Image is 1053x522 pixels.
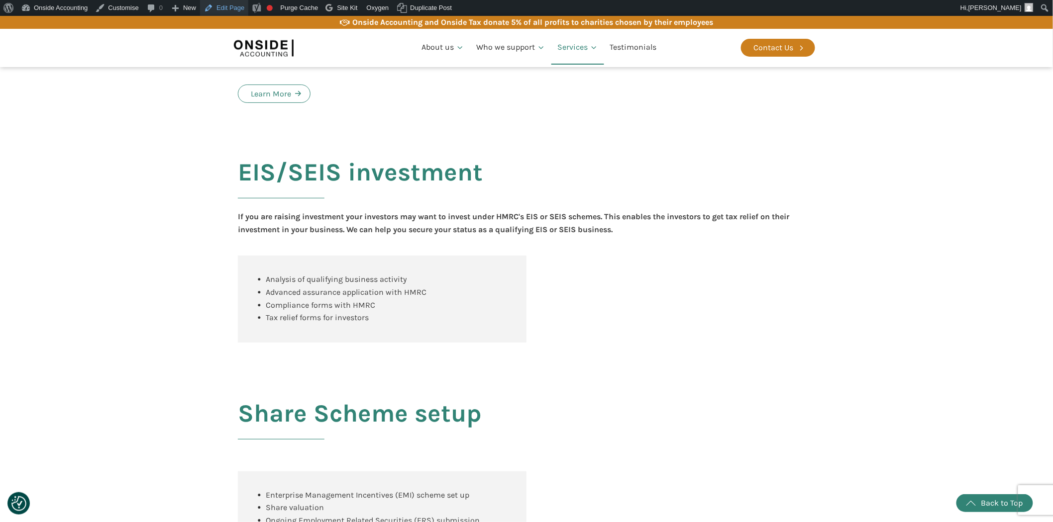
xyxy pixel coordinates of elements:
a: About us [416,31,470,65]
img: Revisit consent button [11,496,26,511]
a: Testimonials [604,31,663,65]
span: Analysis of qualifying business activity [266,274,407,284]
span: Advanced assurance application with HMRC [266,287,426,297]
div: Learn More [251,87,291,100]
h2: EIS/SEIS investment [238,159,483,210]
a: Who we support [470,31,551,65]
img: Onside Accounting [234,36,294,59]
span: Compliance forms with HMRC [266,300,375,310]
a: Learn More [238,85,311,103]
div: Contact Us [753,41,793,54]
div: If you are raising investment your investors may want to invest under HMRC's EIS or SEIS schemes.... [238,210,815,236]
a: Services [551,31,604,65]
span: Site Kit [337,4,357,11]
div: Onside Accounting and Onside Tax donate 5% of all profits to charities chosen by their employees [352,16,713,29]
button: Consent Preferences [11,496,26,511]
div: Enterprise Management Incentives (EMI) scheme set up [266,489,469,502]
span: Tax relief forms for investors [266,313,369,322]
span: [PERSON_NAME] [968,4,1022,11]
h2: Share Scheme setup [238,400,482,451]
a: Back to Top [956,494,1033,512]
div: Focus keyphrase not set [267,5,273,11]
div: Back to Top [981,497,1023,510]
a: Contact Us [741,39,815,57]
